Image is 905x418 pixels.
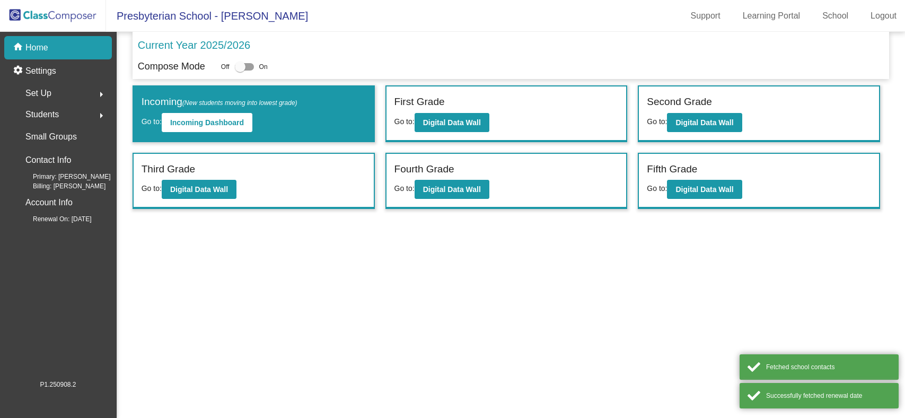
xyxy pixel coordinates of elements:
span: (New students moving into lowest grade) [182,99,297,107]
span: Students [25,107,59,122]
button: Digital Data Wall [162,180,236,199]
button: Incoming Dashboard [162,113,252,132]
label: Second Grade [647,94,712,110]
span: Set Up [25,86,51,101]
span: Presbyterian School - [PERSON_NAME] [106,7,308,24]
label: Fifth Grade [647,162,697,177]
label: First Grade [394,94,445,110]
span: Primary: [PERSON_NAME] [16,172,111,181]
p: Settings [25,65,56,77]
span: Go to: [647,117,667,126]
span: Billing: [PERSON_NAME] [16,181,106,191]
b: Digital Data Wall [675,118,733,127]
span: Go to: [142,184,162,193]
label: Fourth Grade [394,162,454,177]
p: Compose Mode [138,59,205,74]
b: Digital Data Wall [423,118,481,127]
label: Incoming [142,94,297,110]
span: On [259,62,268,72]
button: Digital Data Wall [667,113,742,132]
button: Digital Data Wall [415,180,489,199]
p: Small Groups [25,129,77,144]
b: Digital Data Wall [423,185,481,194]
span: Renewal On: [DATE] [16,214,91,224]
span: Go to: [647,184,667,193]
p: Account Info [25,195,73,210]
span: Go to: [394,117,415,126]
a: Logout [862,7,905,24]
mat-icon: arrow_right [95,88,108,101]
p: Home [25,41,48,54]
p: Current Year 2025/2026 [138,37,250,53]
a: School [814,7,857,24]
a: Support [682,7,729,24]
mat-icon: settings [13,65,25,77]
div: Fetched school contacts [766,362,891,372]
b: Incoming Dashboard [170,118,244,127]
button: Digital Data Wall [667,180,742,199]
mat-icon: home [13,41,25,54]
span: Go to: [142,117,162,126]
a: Learning Portal [734,7,809,24]
b: Digital Data Wall [675,185,733,194]
b: Digital Data Wall [170,185,228,194]
span: Go to: [394,184,415,193]
span: Off [221,62,230,72]
mat-icon: arrow_right [95,109,108,122]
p: Contact Info [25,153,71,168]
div: Successfully fetched renewal date [766,391,891,400]
label: Third Grade [142,162,195,177]
button: Digital Data Wall [415,113,489,132]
